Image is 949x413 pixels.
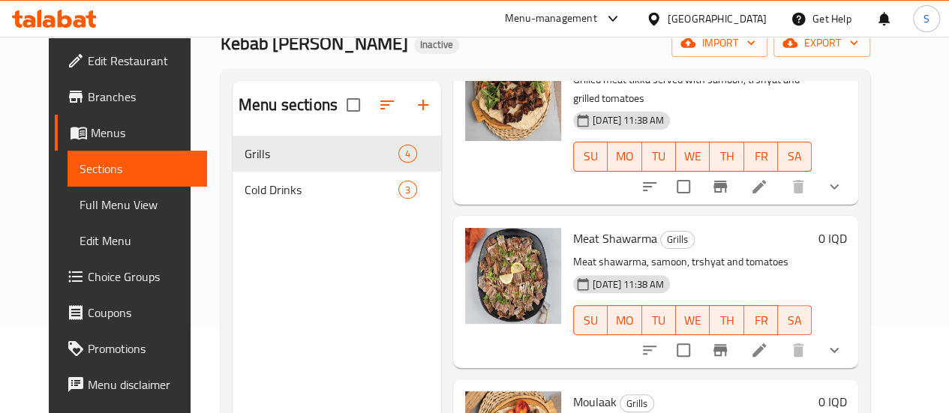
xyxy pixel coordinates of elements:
[414,36,459,54] div: Inactive
[573,70,812,108] p: Grilled meat tikka served with samoon, trshyat and grilled tomatoes
[414,38,459,51] span: Inactive
[710,305,743,335] button: TH
[245,145,398,163] span: Grills
[614,145,635,167] span: MO
[88,268,195,286] span: Choice Groups
[580,310,602,331] span: SU
[660,231,695,249] div: Grills
[818,228,846,249] h6: 0 IQD
[710,142,743,172] button: TH
[608,305,641,335] button: MO
[773,29,870,57] button: export
[88,88,195,106] span: Branches
[55,115,207,151] a: Menus
[580,145,602,167] span: SU
[573,142,608,172] button: SU
[668,171,699,202] span: Select to update
[825,341,843,359] svg: Show Choices
[668,334,699,366] span: Select to update
[642,305,676,335] button: TU
[573,391,617,413] span: Moulaak
[55,79,207,115] a: Branches
[338,89,369,121] span: Select all sections
[668,10,767,27] div: [GEOGRAPHIC_DATA]
[80,232,195,250] span: Edit Menu
[716,145,737,167] span: TH
[702,169,738,205] button: Branch-specific-item
[632,332,668,368] button: sort-choices
[671,29,767,57] button: import
[825,178,843,196] svg: Show Choices
[682,145,704,167] span: WE
[68,223,207,259] a: Edit Menu
[68,151,207,187] a: Sections
[648,310,670,331] span: TU
[816,332,852,368] button: show more
[778,142,812,172] button: SA
[702,332,738,368] button: Branch-specific-item
[778,305,812,335] button: SA
[398,181,417,199] div: items
[716,310,737,331] span: TH
[676,305,710,335] button: WE
[750,145,772,167] span: FR
[239,94,338,116] h2: Menu sections
[682,310,704,331] span: WE
[55,367,207,403] a: Menu disclaimer
[620,394,654,412] div: Grills
[221,26,408,60] span: Kebab [PERSON_NAME]
[614,310,635,331] span: MO
[88,52,195,70] span: Edit Restaurant
[780,332,816,368] button: delete
[744,305,778,335] button: FR
[399,147,416,161] span: 4
[80,196,195,214] span: Full Menu View
[573,253,812,271] p: Meat shawarma, samoon, trshyat and tomatoes
[632,169,668,205] button: sort-choices
[399,183,416,197] span: 3
[55,43,207,79] a: Edit Restaurant
[55,259,207,295] a: Choice Groups
[750,178,768,196] a: Edit menu item
[245,181,398,199] span: Cold Drinks
[573,227,657,250] span: Meat Shawarma
[233,136,441,172] div: Grills4
[398,145,417,163] div: items
[80,160,195,178] span: Sections
[744,142,778,172] button: FR
[55,295,207,331] a: Coupons
[68,187,207,223] a: Full Menu View
[88,340,195,358] span: Promotions
[405,87,441,123] button: Add section
[642,142,676,172] button: TU
[88,304,195,322] span: Coupons
[818,391,846,412] h6: 0 IQD
[784,145,806,167] span: SA
[648,145,670,167] span: TU
[233,130,441,214] nav: Menu sections
[676,142,710,172] button: WE
[780,169,816,205] button: delete
[620,395,653,412] span: Grills
[505,10,597,28] div: Menu-management
[785,34,858,52] span: export
[923,10,929,27] span: S
[55,331,207,367] a: Promotions
[587,113,670,127] span: [DATE] 11:38 AM
[683,34,755,52] span: import
[369,87,405,123] span: Sort sections
[573,305,608,335] button: SU
[233,172,441,208] div: Cold Drinks3
[661,231,694,248] span: Grills
[816,169,852,205] button: show more
[750,310,772,331] span: FR
[465,45,561,141] img: Meat Tikka
[91,124,195,142] span: Menus
[608,142,641,172] button: MO
[88,376,195,394] span: Menu disclaimer
[465,228,561,324] img: Meat Shawarma
[784,310,806,331] span: SA
[587,277,670,292] span: [DATE] 11:38 AM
